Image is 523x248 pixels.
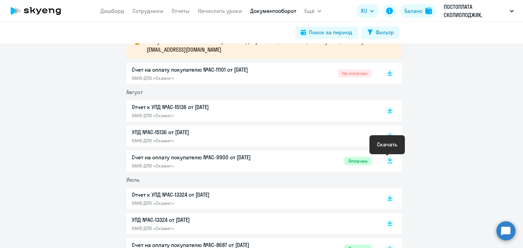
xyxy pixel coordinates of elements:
button: Балансbalance [400,4,436,18]
button: ПОСТОПЛАТА СКОЛИОЛОДЖИК, СКОЛИОЛОДЖИК.РУ, ООО [440,3,517,19]
p: ОАНО ДПО «Скаенг» [132,75,275,81]
p: Счет на оплату покупателю №AC-11101 от [DATE] [132,66,275,74]
div: Фильтр [376,28,394,36]
a: УПД №AC-15136 от [DATE]ОАНО ДПО «Скаенг» [132,128,371,144]
p: ОАНО ДПО «Скаенг» [132,138,275,144]
span: Август [126,89,143,95]
a: Документооборот [250,7,296,14]
a: Счет на оплату покупателю №AC-11101 от [DATE]ОАНО ДПО «Скаенг»Не оплачен [132,66,371,81]
div: Поиск за период [309,28,352,36]
p: УПД №AC-15136 от [DATE] [132,128,275,136]
span: RU [361,7,367,15]
p: ОАНО ДПО «Скаенг» [132,225,275,231]
p: Отчет к УПД №AC-13324 от [DATE] [132,191,275,199]
button: RU [356,4,379,18]
div: Баланс [405,7,423,15]
a: Сотрудники [132,7,163,14]
a: УПД №AC-13324 от [DATE]ОАНО ДПО «Скаенг» [132,216,371,231]
p: ПОСТОПЛАТА СКОЛИОЛОДЖИК, СКОЛИОЛОДЖИК.РУ, ООО [444,3,507,19]
p: Отчет к УПД №AC-15136 от [DATE] [132,103,275,111]
a: Счет на оплату покупателю №AC-9900 от [DATE]ОАНО ДПО «Скаенг»Оплачен [132,153,371,169]
span: Не оплачен [338,69,371,77]
button: Поиск за период [295,26,358,39]
button: Фильтр [362,26,399,39]
p: ОАНО ДПО «Скаенг» [132,200,275,206]
a: Отчет к УПД №AC-13324 от [DATE]ОАНО ДПО «Скаенг» [132,191,371,206]
p: В случае возникновения вопросов по документам, напишите, пожалуйста, на почту [EMAIL_ADDRESS][DOM... [147,37,390,54]
a: Дашборд [100,7,124,14]
span: Оплачен [344,157,371,165]
p: ОАНО ДПО «Скаенг» [132,112,275,119]
div: Скачать [377,140,397,148]
button: Ещё [304,4,321,18]
p: ОАНО ДПО «Скаенг» [132,163,275,169]
span: Ещё [304,7,315,15]
a: Начислить уроки [198,7,242,14]
a: Отчет к УПД №AC-15136 от [DATE]ОАНО ДПО «Скаенг» [132,103,371,119]
img: balance [425,7,432,14]
a: Отчеты [172,7,190,14]
span: Июль [126,176,140,183]
p: Счет на оплату покупателю №AC-9900 от [DATE] [132,153,275,161]
p: УПД №AC-13324 от [DATE] [132,216,275,224]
